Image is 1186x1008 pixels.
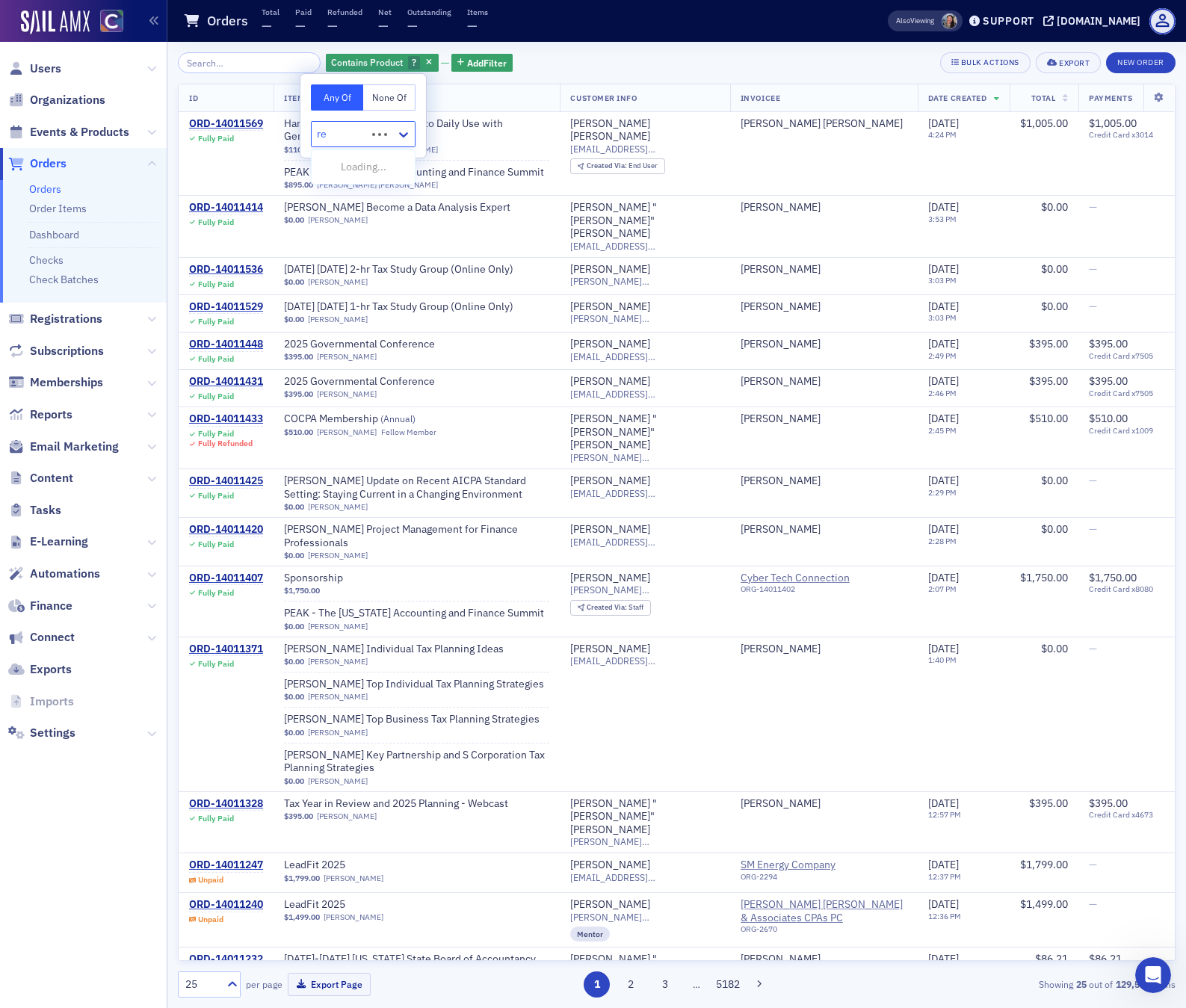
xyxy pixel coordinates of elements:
[741,412,821,426] a: [PERSON_NAME]
[928,300,959,313] span: [DATE]
[741,263,821,276] a: [PERSON_NAME]
[317,389,377,399] a: [PERSON_NAME]
[284,678,544,691] span: Surgent's Top Individual Tax Planning Strategies
[942,13,957,29] span: Tiffany Carson
[741,643,821,656] a: [PERSON_NAME]
[741,797,821,811] a: [PERSON_NAME]
[407,17,418,34] span: —
[189,572,263,585] a: ORD-14011407
[12,334,287,422] div: Piyali says…
[189,375,263,389] a: ORD-14011431
[30,155,67,172] span: Orders
[570,158,664,174] div: Created Via: End User
[570,313,719,324] span: [PERSON_NAME][EMAIL_ADDRESS][DOMAIN_NAME]
[189,412,263,426] div: ORD-14011433
[284,180,313,190] span: $895.00
[284,145,313,155] span: $110.00
[30,566,100,582] span: Automations
[95,489,107,501] button: Start recording
[284,713,540,726] a: [PERSON_NAME] Top Business Tax Planning Strategies
[1031,93,1056,103] span: Total
[1059,59,1090,67] div: Export
[30,693,74,710] span: Imports
[928,200,959,214] span: [DATE]
[570,201,719,241] a: [PERSON_NAME] "[PERSON_NAME]" [PERSON_NAME]
[8,92,105,108] a: Organizations
[928,214,957,224] time: 3:53 PM
[587,161,628,170] span: Created Via :
[928,312,957,323] time: 3:03 PM
[928,117,959,130] span: [DATE]
[467,56,507,69] span: Add Filter
[189,300,263,314] a: ORD-14011529
[741,201,821,214] div: [PERSON_NAME]
[1149,8,1176,34] span: Profile
[741,375,821,389] a: [PERSON_NAME]
[741,300,907,314] span: Laura Southward
[741,523,821,537] a: [PERSON_NAME]
[284,201,510,214] span: Surgent's Become a Data Analysis Expert
[317,180,438,190] a: [PERSON_NAME] [PERSON_NAME]
[198,134,234,143] div: Fully Paid
[21,10,90,34] a: SailAMX
[570,859,650,872] div: [PERSON_NAME]
[570,412,719,452] div: [PERSON_NAME] "[PERSON_NAME]" [PERSON_NAME]
[189,859,263,872] div: ORD-14011247
[308,551,368,560] a: [PERSON_NAME]
[1106,52,1176,73] button: New Order
[178,52,321,73] input: Search…
[284,523,549,549] span: Surgent's Project Management for Finance Professionals
[284,953,549,979] a: [DATE]-[DATE] [US_STATE] State Board of Accountancy Statutes, Rules, and Regulations (CR&R) Updat...
[284,263,513,276] span: September 2025 Tuesday 2-hr Tax Study Group (Online Only)
[66,93,275,122] div: Thank you so much [PERSON_NAME]! I appreciate it
[1135,957,1171,993] iframe: Intercom live chat
[570,953,719,992] div: [PERSON_NAME] "[PERSON_NAME]" [PERSON_NAME]
[8,566,100,582] a: Automations
[8,439,119,455] a: Email Marketing
[12,422,287,467] div: Aidan says…
[570,263,650,276] div: [PERSON_NAME]
[284,474,549,501] a: [PERSON_NAME] Update on Recent AICPA Standard Setting: Staying Current in a Changing Environment
[741,572,877,585] span: Cyber Tech Connection
[741,953,821,966] a: [PERSON_NAME]
[380,412,416,424] span: ( Annual )
[12,143,287,334] div: Aidan says…
[741,898,907,924] a: [PERSON_NAME] [PERSON_NAME] & Associates CPAs PC
[570,474,650,488] div: [PERSON_NAME]
[1089,200,1097,214] span: —
[284,166,544,179] a: PEAK - The [US_STATE] Accounting and Finance Summit
[284,749,549,775] a: [PERSON_NAME] Key Partnership and S Corporation Tax Planning Strategies
[284,300,513,314] span: September 2025 Wednesday 1-hr Tax Study Group (Online Only)
[741,117,907,131] span: Shelley Durig Tadla
[570,117,719,143] a: [PERSON_NAME] [PERSON_NAME]
[940,52,1031,73] button: Bulk Actions
[189,201,263,214] div: ORD-14011414
[1041,200,1068,214] span: $0.00
[308,277,368,287] a: [PERSON_NAME]
[30,502,61,519] span: Tasks
[308,692,368,702] a: [PERSON_NAME]
[741,201,907,214] span: Jason Bradley
[1089,93,1132,103] span: Payments
[570,338,650,351] div: [PERSON_NAME]
[30,725,75,741] span: Settings
[407,7,451,17] p: Outstanding
[570,143,719,155] span: [EMAIL_ADDRESS][DOMAIN_NAME]
[30,598,72,614] span: Finance
[189,93,198,103] span: ID
[570,300,650,314] div: [PERSON_NAME]
[207,12,248,30] h1: Orders
[308,215,368,225] a: [PERSON_NAME]
[189,953,263,966] div: ORD-14011232
[570,643,650,656] a: [PERSON_NAME]
[189,797,263,811] div: ORD-14011328
[741,338,821,351] a: [PERSON_NAME]
[189,643,263,656] div: ORD-14011371
[363,84,416,111] button: None Of
[8,598,72,614] a: Finance
[284,953,549,979] span: 2024-2025 Colorado State Board of Accountancy Statutes, Rules, and Regulations (CR&R) Updated Feb...
[189,117,263,131] div: ORD-14011569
